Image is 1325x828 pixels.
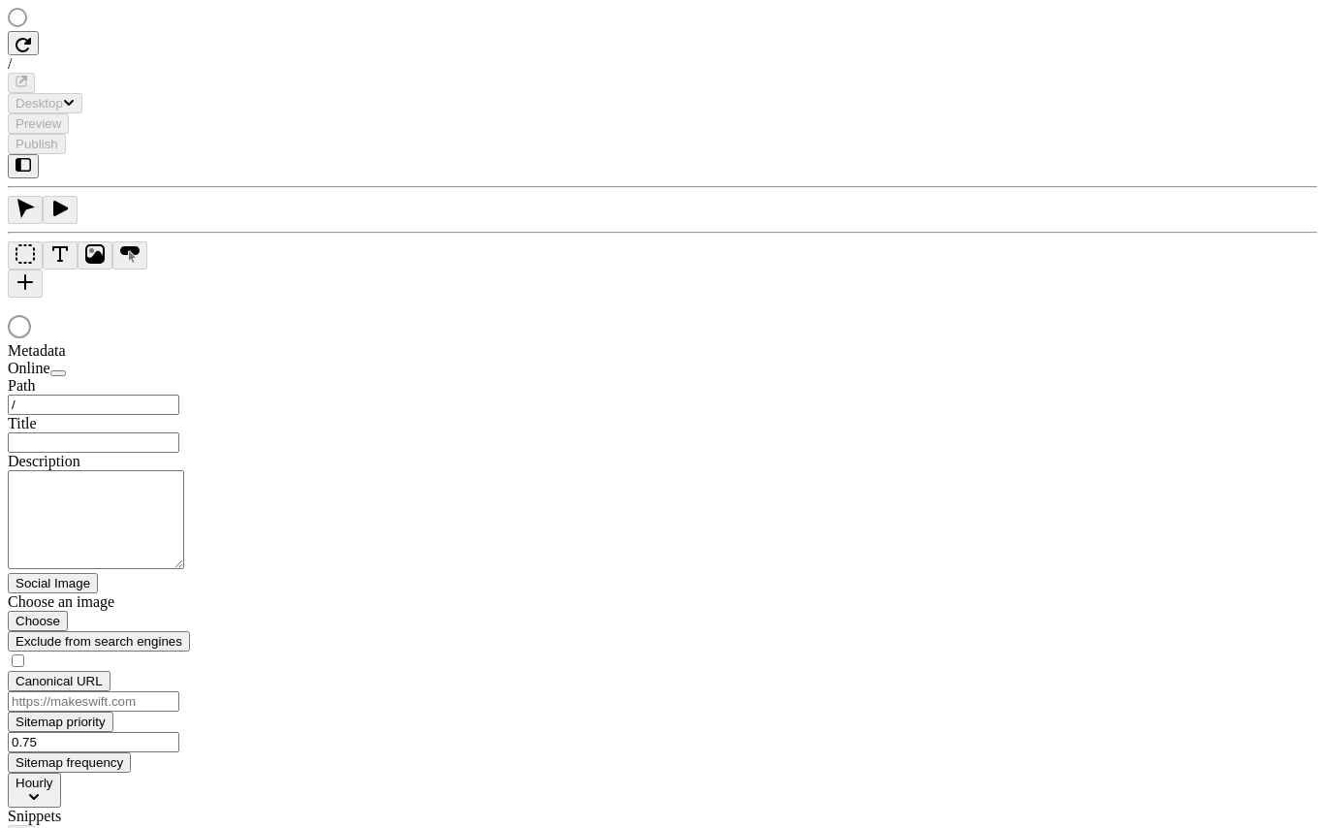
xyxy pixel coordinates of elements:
[8,55,1317,73] div: /
[8,93,82,113] button: Desktop
[8,573,98,593] button: Social Image
[16,116,61,131] span: Preview
[8,342,240,360] div: Metadata
[8,241,43,270] button: Box
[8,631,190,652] button: Exclude from search engines
[8,415,37,431] span: Title
[8,712,113,732] button: Sitemap priority
[16,755,123,770] span: Sitemap frequency
[43,241,78,270] button: Text
[16,674,103,688] span: Canonical URL
[112,241,147,270] button: Button
[16,614,60,628] span: Choose
[16,776,53,790] span: Hourly
[8,453,80,469] span: Description
[8,611,68,631] button: Choose
[16,576,90,590] span: Social Image
[8,593,240,611] div: Choose an image
[16,715,106,729] span: Sitemap priority
[8,113,69,134] button: Preview
[8,360,50,376] span: Online
[16,634,182,649] span: Exclude from search engines
[8,671,110,691] button: Canonical URL
[8,773,61,808] button: Hourly
[8,134,66,154] button: Publish
[8,691,179,712] input: https://makeswift.com
[8,752,131,773] button: Sitemap frequency
[8,808,240,825] div: Snippets
[16,96,63,111] span: Desktop
[16,137,58,151] span: Publish
[8,377,35,394] span: Path
[78,241,112,270] button: Image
